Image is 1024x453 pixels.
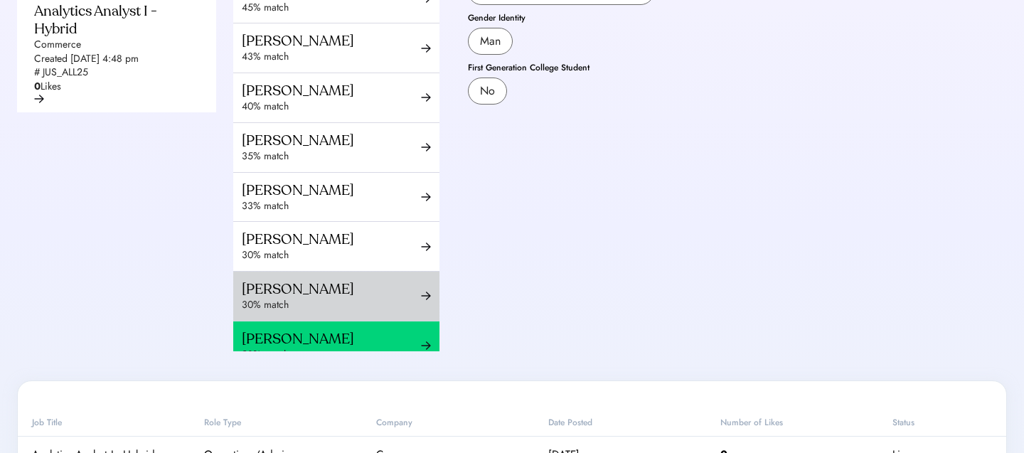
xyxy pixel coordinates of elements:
[480,33,501,50] div: Man
[421,142,431,152] img: arrow-right-black.svg
[242,50,421,64] div: 43% match
[421,242,431,252] img: arrow-right-black.svg
[34,79,41,93] strong: 0
[242,230,421,248] div: [PERSON_NAME]
[421,341,431,351] img: arrow-right-black.svg
[242,298,421,312] div: 30% match
[204,417,369,429] div: Role Type
[242,82,421,100] div: [PERSON_NAME]
[548,417,713,429] div: Date Posted
[480,82,495,100] div: No
[242,32,421,50] div: [PERSON_NAME]
[34,38,81,52] div: Commerce
[242,248,421,262] div: 30% match
[242,330,421,348] div: [PERSON_NAME]
[892,417,992,429] div: Status
[34,94,44,104] img: arrow-right-black.svg
[242,199,421,213] div: 33% match
[468,14,839,22] div: Gender Identity
[468,63,839,72] div: First Generation College Student
[421,291,431,301] img: arrow-right-black.svg
[242,100,421,114] div: 40% match
[242,1,421,15] div: 45% match
[34,80,61,94] div: Likes
[376,417,541,429] div: Company
[421,43,431,53] img: arrow-right-black.svg
[242,181,421,199] div: [PERSON_NAME]
[242,149,421,164] div: 35% match
[34,52,139,66] div: Created [DATE] 4:48 pm
[720,417,885,429] div: Number of Likes
[242,132,421,149] div: [PERSON_NAME]
[34,2,191,38] div: Analytics Analyst I - Hybrid
[32,417,197,429] div: Job Title
[242,348,421,362] div: 28% match
[34,65,88,80] div: # JUS_ALL25
[242,280,421,298] div: [PERSON_NAME]
[421,92,431,102] img: arrow-right-black.svg
[421,192,431,202] img: arrow-right-black.svg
